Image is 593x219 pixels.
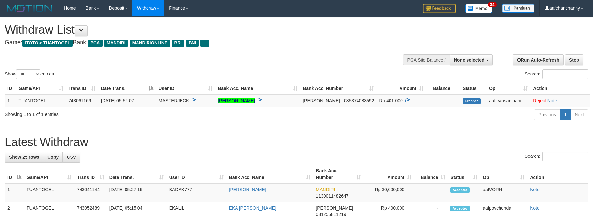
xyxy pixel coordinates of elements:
[172,40,184,47] span: BRI
[487,83,531,95] th: Op: activate to sort column ascending
[16,69,40,79] select: Showentries
[414,165,448,183] th: Balance: activate to sort column ascending
[5,40,389,46] h4: Game: Bank:
[525,69,588,79] label: Search:
[229,205,276,211] a: EKA [PERSON_NAME]
[156,83,215,95] th: User ID: activate to sort column ascending
[101,98,134,103] span: [DATE] 05:52:07
[565,54,583,65] a: Stop
[513,54,564,65] a: Run Auto-Refresh
[47,155,59,160] span: Copy
[43,152,63,163] a: Copy
[200,40,209,47] span: ...
[167,165,226,183] th: User ID: activate to sort column ascending
[226,165,313,183] th: Bank Acc. Name: activate to sort column ascending
[88,40,102,47] span: BCA
[542,152,588,161] input: Search:
[62,152,80,163] a: CSV
[560,109,571,120] a: 1
[450,187,470,193] span: Accepted
[534,109,560,120] a: Previous
[66,83,99,95] th: Trans ID: activate to sort column ascending
[74,165,107,183] th: Trans ID: activate to sort column ascending
[5,83,16,95] th: ID
[5,69,54,79] label: Show entries
[454,57,485,63] span: None selected
[186,40,199,47] span: BNI
[531,83,590,95] th: Action
[316,212,346,217] span: Copy 081255811219 to clipboard
[542,69,588,79] input: Search:
[16,95,66,107] td: TUANTOGEL
[533,98,546,103] a: Reject
[487,95,531,107] td: aafleansamnang
[24,183,74,202] td: TUANTOGEL
[403,54,450,65] div: PGA Site Balance /
[5,152,43,163] a: Show 25 rows
[167,183,226,202] td: BADAK777
[531,95,590,107] td: ·
[488,2,497,7] span: 34
[450,206,470,211] span: Accepted
[229,187,266,192] a: [PERSON_NAME]
[303,98,340,103] span: [PERSON_NAME]
[429,98,457,104] div: - - -
[69,98,91,103] span: 743061169
[316,187,335,192] span: MANDIRI
[5,183,24,202] td: 1
[480,183,527,202] td: aafVORN
[450,54,493,65] button: None selected
[377,83,426,95] th: Amount: activate to sort column ascending
[414,183,448,202] td: -
[465,4,492,13] img: Button%20Memo.svg
[530,187,540,192] a: Note
[502,4,534,13] img: panduan.png
[67,155,76,160] span: CSV
[5,3,54,13] img: MOTION_logo.png
[460,83,487,95] th: Status
[313,165,364,183] th: Bank Acc. Number: activate to sort column ascending
[364,183,414,202] td: Rp 30,000,000
[5,109,242,118] div: Showing 1 to 1 of 1 entries
[530,205,540,211] a: Note
[316,205,353,211] span: [PERSON_NAME]
[525,152,588,161] label: Search:
[159,98,189,103] span: MASTERJECK
[463,98,481,104] span: Grabbed
[98,83,156,95] th: Date Trans.: activate to sort column descending
[316,193,348,199] span: Copy 1130011482647 to clipboard
[480,165,527,183] th: Op: activate to sort column ascending
[547,98,557,103] a: Note
[300,83,377,95] th: Bank Acc. Number: activate to sort column ascending
[5,23,389,36] h1: Withdraw List
[5,95,16,107] td: 1
[5,165,24,183] th: ID: activate to sort column descending
[215,83,300,95] th: Bank Acc. Name: activate to sort column ascending
[107,183,167,202] td: [DATE] 05:27:16
[107,165,167,183] th: Date Trans.: activate to sort column ascending
[104,40,128,47] span: MANDIRI
[448,165,480,183] th: Status: activate to sort column ascending
[74,183,107,202] td: 743041144
[527,165,588,183] th: Action
[22,40,73,47] span: ITOTO > TUANTOGEL
[364,165,414,183] th: Amount: activate to sort column ascending
[130,40,170,47] span: MANDIRIONLINE
[379,98,402,103] span: Rp 401.000
[5,136,588,149] h1: Latest Withdraw
[218,98,255,103] a: [PERSON_NAME]
[570,109,588,120] a: Next
[24,165,74,183] th: Game/API: activate to sort column ascending
[423,4,456,13] img: Feedback.jpg
[426,83,460,95] th: Balance
[16,83,66,95] th: Game/API: activate to sort column ascending
[344,98,374,103] span: Copy 085374083592 to clipboard
[9,155,39,160] span: Show 25 rows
